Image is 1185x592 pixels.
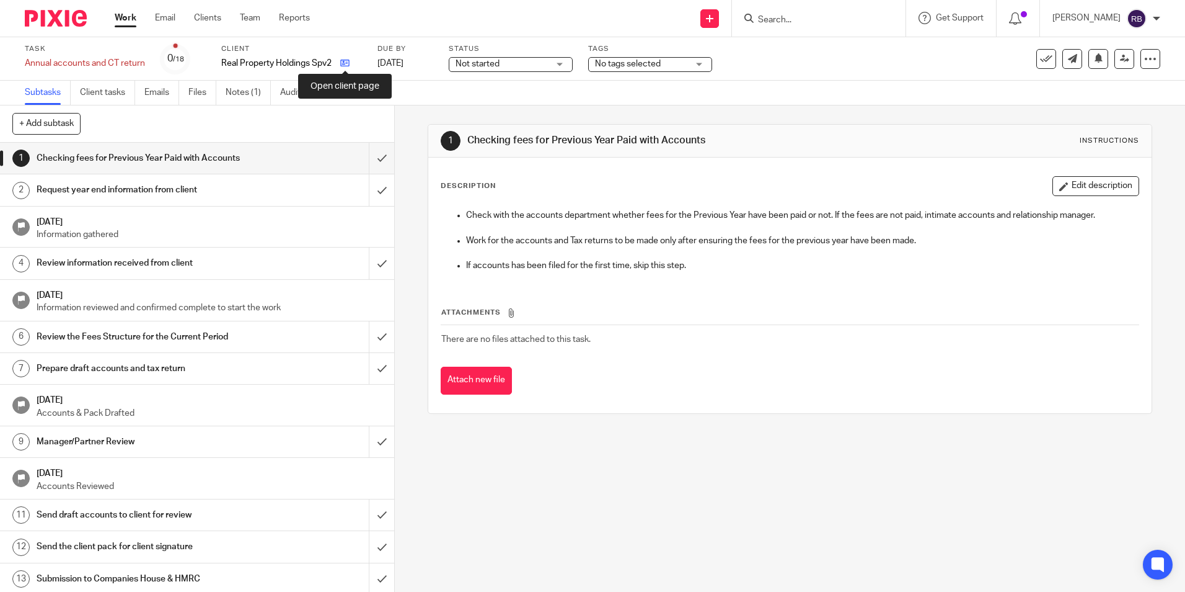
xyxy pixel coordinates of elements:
button: + Add subtask [12,113,81,134]
p: Check with the accounts department whether fees for the Previous Year have been paid or not. If t... [466,209,1138,222]
div: 4 [12,255,30,272]
a: Emails [144,81,179,105]
p: If accounts has been filed for the first time, skip this step. [466,259,1138,272]
a: Subtasks [25,81,71,105]
label: Status [449,44,573,54]
div: 2 [12,182,30,199]
h1: Send the client pack for client signature [37,537,250,556]
div: Instructions [1080,136,1139,146]
div: 12 [12,539,30,556]
span: Attachments [441,309,501,316]
p: [PERSON_NAME] [1052,12,1121,24]
h1: Review the Fees Structure for the Current Period [37,328,250,346]
h1: Submission to Companies House & HMRC [37,570,250,588]
small: /18 [173,56,184,63]
div: 11 [12,506,30,524]
a: Client tasks [80,81,135,105]
span: There are no files attached to this task. [441,335,591,344]
a: Email [155,12,175,24]
div: 1 [12,150,30,167]
div: 7 [12,360,30,377]
p: Work for the accounts and Tax returns to be made only after ensuring the fees for the previous ye... [466,235,1138,247]
p: Information gathered [37,228,382,241]
h1: Review information received from client [37,254,250,272]
h1: Checking fees for Previous Year Paid with Accounts [37,149,250,168]
h1: Manager/Partner Review [37,433,250,451]
a: Notes (1) [226,81,271,105]
span: Get Support [936,14,984,22]
p: Accounts & Pack Drafted [37,407,382,419]
div: Annual accounts and CT return [25,57,145,70]
a: Team [240,12,260,24]
p: Information reviewed and confirmed complete to start the work [37,302,382,314]
div: 13 [12,570,30,588]
div: 6 [12,328,30,346]
h1: [DATE] [37,286,382,302]
a: Audit logs [280,81,328,105]
span: Not started [456,60,500,68]
p: Accounts Reviewed [37,480,382,493]
span: No tags selected [595,60,661,68]
a: Work [115,12,136,24]
h1: Checking fees for Previous Year Paid with Accounts [467,134,816,147]
label: Task [25,44,145,54]
label: Due by [377,44,433,54]
img: Pixie [25,10,87,27]
h1: Send draft accounts to client for review [37,506,250,524]
label: Client [221,44,362,54]
h1: [DATE] [37,391,382,406]
a: Reports [279,12,310,24]
h1: Request year end information from client [37,181,250,199]
h1: [DATE] [37,464,382,480]
button: Attach new file [441,367,512,395]
a: Clients [194,12,221,24]
div: 1 [441,131,460,151]
img: svg%3E [1127,9,1147,29]
p: Real Property Holdings Spv2 Ltd [221,57,334,70]
h1: Prepare draft accounts and tax return [37,359,250,378]
button: Edit description [1052,176,1139,196]
a: Files [188,81,216,105]
div: 9 [12,433,30,451]
p: Description [441,181,496,191]
div: 0 [167,52,184,66]
label: Tags [588,44,712,54]
input: Search [757,15,868,26]
h1: [DATE] [37,213,382,228]
span: [DATE] [377,59,403,68]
